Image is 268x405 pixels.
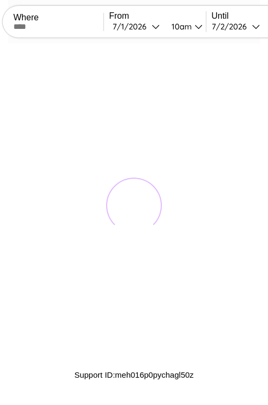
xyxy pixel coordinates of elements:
[75,368,194,382] p: Support ID: meh016p0pychagl50z
[109,11,206,21] label: From
[163,21,206,32] button: 10am
[113,21,152,32] div: 7 / 1 / 2026
[166,21,195,32] div: 10am
[212,21,252,32] div: 7 / 2 / 2026
[109,21,163,32] button: 7/1/2026
[13,13,103,22] label: Where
